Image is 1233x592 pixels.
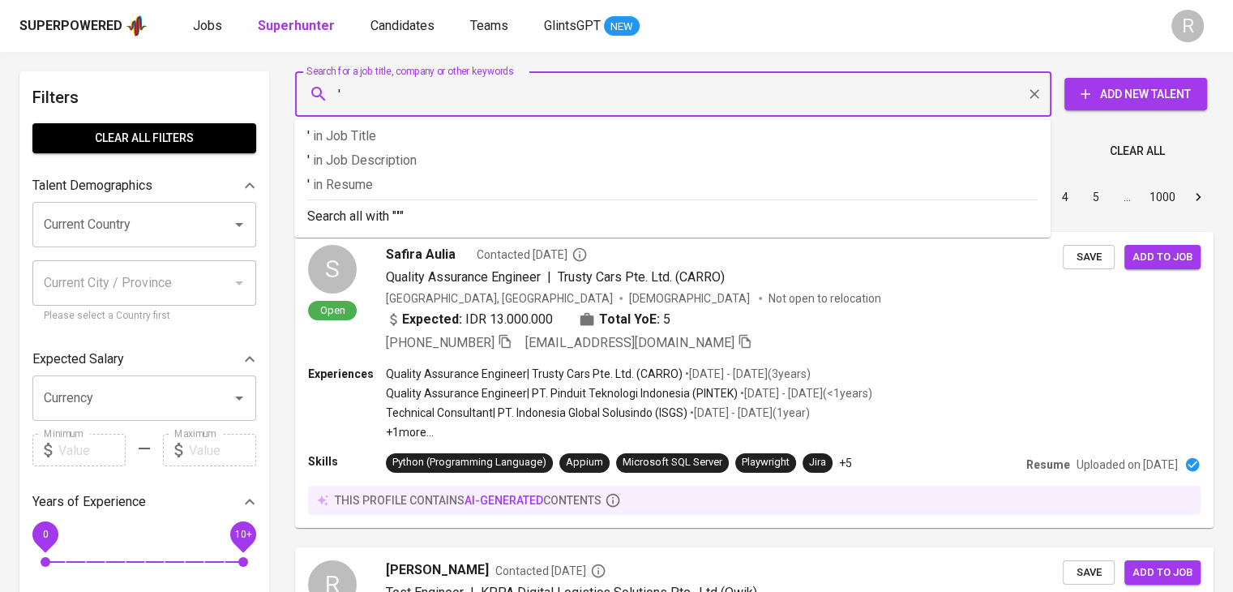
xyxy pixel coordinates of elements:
svg: By Batam recruiter [572,247,588,263]
div: Playwright [742,455,790,470]
span: | [547,268,551,287]
div: Talent Demographics [32,169,256,202]
div: IDR 13.000.000 [386,310,553,329]
a: GlintsGPT NEW [544,16,640,36]
button: Go to page 5 [1083,184,1109,210]
div: Appium [566,455,603,470]
span: AI-generated [465,494,543,507]
input: Value [189,434,256,466]
button: Add to job [1124,245,1201,270]
p: ' [307,151,1038,170]
span: Clear All filters [45,128,243,148]
button: Clear All [1103,136,1171,166]
p: +1 more ... [386,424,872,440]
img: yH5BAEAAAAALAAAAAABAAEAAAIBRAA7 [457,247,470,260]
span: Contacted [DATE] [495,563,606,579]
span: Safira Aulia [386,245,456,264]
p: Expected Salary [32,350,124,369]
p: ' [307,127,1038,146]
b: Total YoE: [599,310,660,329]
span: [EMAIL_ADDRESS][DOMAIN_NAME] [525,335,734,350]
img: app logo [126,14,148,38]
div: Microsoft SQL Server [623,455,722,470]
input: Value [58,434,126,466]
span: in Job Description [313,152,417,168]
span: 5 [663,310,670,329]
p: Please select a Country first [44,308,245,324]
b: ' [396,208,400,224]
button: Go to next page [1185,184,1211,210]
button: Go to page 4 [1052,184,1078,210]
span: Save [1071,564,1107,582]
button: Go to page 1000 [1145,184,1180,210]
p: +5 [839,455,852,471]
span: Add to job [1132,564,1192,582]
span: Save [1071,248,1107,267]
a: Jobs [193,16,225,36]
span: in Resume [313,177,373,192]
img: yH5BAEAAAAALAAAAAABAAEAAAIBRAA7 [754,335,767,348]
span: Candidates [370,18,435,33]
button: Save [1063,560,1115,586]
span: [PERSON_NAME] [386,560,489,580]
span: Add to job [1132,248,1192,267]
p: • [DATE] - [DATE] ( 3 years ) [683,366,811,382]
span: Open [314,303,352,317]
a: Teams [470,16,512,36]
a: Superpoweredapp logo [19,14,148,38]
p: Quality Assurance Engineer | Trusty Cars Pte. Ltd. (CARRO) [386,366,683,382]
span: GlintsGPT [544,18,601,33]
p: Skills [308,453,386,470]
button: Add New Talent [1064,78,1207,110]
span: [DEMOGRAPHIC_DATA] [629,290,752,307]
b: Superhunter [258,18,335,33]
div: Years of Experience [32,486,256,518]
div: Expected Salary [32,343,256,375]
a: Candidates [370,16,438,36]
svg: By Batam recruiter [590,563,606,579]
span: in Job Title [313,128,376,144]
span: Contacted [DATE] [477,247,588,263]
div: … [1114,189,1140,205]
div: R [1171,10,1204,42]
p: • [DATE] - [DATE] ( <1 years ) [738,385,872,401]
p: Experiences [308,366,386,382]
span: 0 [42,529,48,540]
a: Superhunter [258,16,338,36]
p: Search all with " " [307,207,1038,226]
button: Open [228,387,250,410]
p: this profile contains contents [335,492,602,508]
p: • [DATE] - [DATE] ( 1 year ) [687,405,810,421]
span: Add New Talent [1077,84,1194,105]
span: Jobs [193,18,222,33]
div: [GEOGRAPHIC_DATA], [GEOGRAPHIC_DATA] [386,290,613,307]
div: S [308,245,357,294]
button: Clear [1023,83,1046,105]
div: Python (Programming Language) [392,455,546,470]
span: [PHONE_NUMBER] [386,335,494,350]
button: Clear All filters [32,123,256,153]
a: SOpenSafira AuliaContacted [DATE]Quality Assurance Engineer|Trusty Cars Pte. Ltd. (CARRO)[GEOGRAP... [295,232,1214,528]
p: Years of Experience [32,492,146,512]
h6: Filters [32,84,256,110]
p: Resume [1026,457,1070,473]
div: Jira [809,455,826,470]
span: Teams [470,18,508,33]
p: Not open to relocation [768,290,881,307]
span: Quality Assurance Engineer [386,269,541,285]
p: Technical Consultant | PT. Indonesia Global Solusindo (ISGS) [386,405,687,421]
div: Superpowered [19,17,122,36]
p: Quality Assurance Engineer | PT. Pinduit Teknologi Indonesia (PINTEK) [386,385,738,401]
span: Trusty Cars Pte. Ltd. (CARRO) [558,269,725,285]
nav: pagination navigation [927,184,1214,210]
button: Open [228,213,250,236]
p: Uploaded on [DATE] [1077,457,1178,473]
span: 10+ [234,529,251,540]
button: Save [1063,245,1115,270]
p: Talent Demographics [32,176,152,195]
p: ' [307,175,1038,195]
span: NEW [604,19,640,35]
span: Clear All [1110,141,1165,161]
button: Add to job [1124,560,1201,586]
b: Expected: [402,310,462,329]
